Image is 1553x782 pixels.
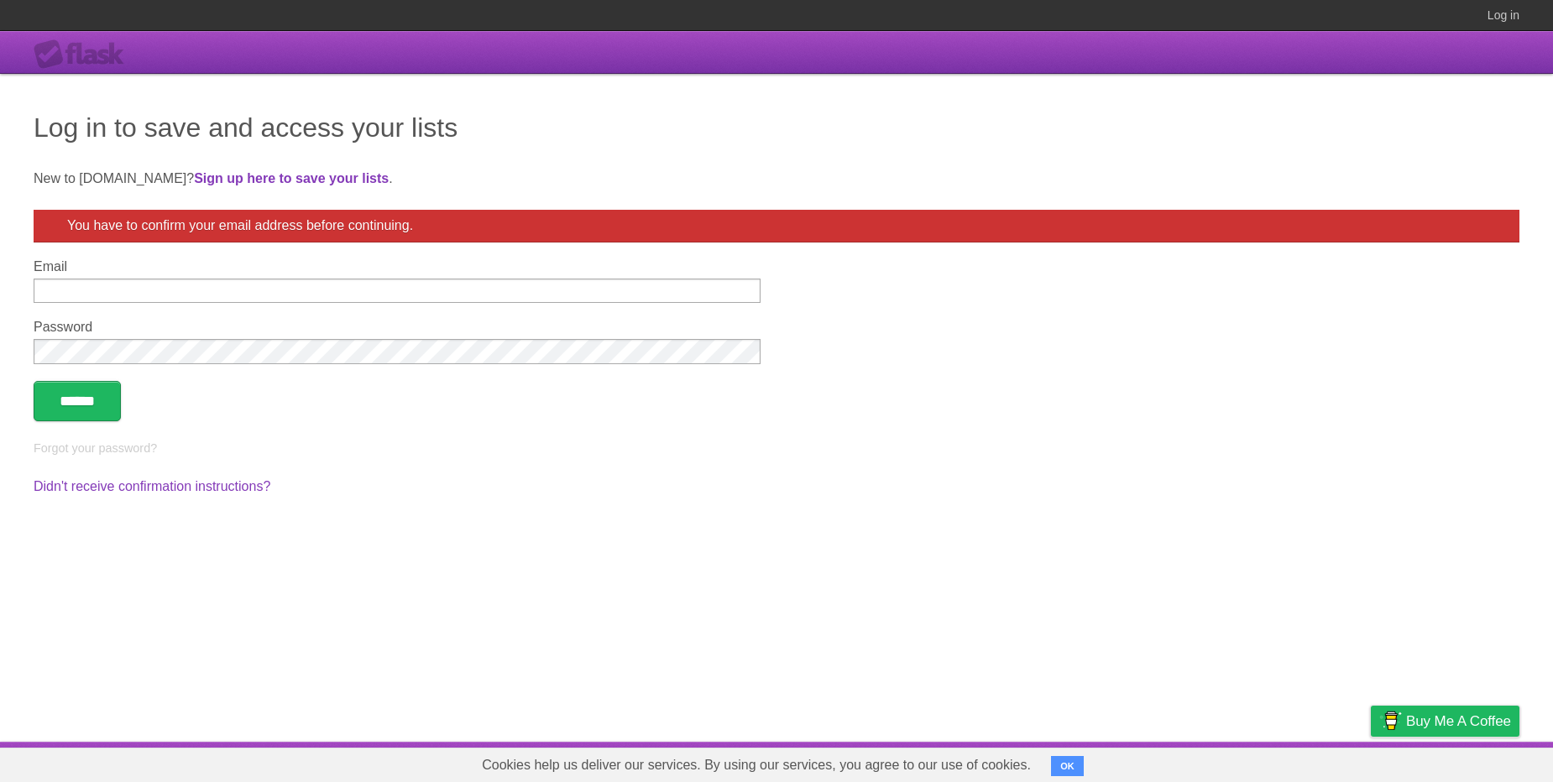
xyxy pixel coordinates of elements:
[34,479,270,493] a: Didn't receive confirmation instructions?
[1203,746,1271,778] a: Developers
[1292,746,1329,778] a: Terms
[34,441,157,455] a: Forgot your password?
[1406,706,1511,736] span: Buy me a coffee
[1379,706,1402,735] img: Buy me a coffee
[34,320,761,335] label: Password
[1349,746,1393,778] a: Privacy
[1148,746,1183,778] a: About
[1051,756,1084,776] button: OK
[34,210,1519,242] div: You have to confirm your email address before continuing.
[34,259,761,274] label: Email
[1371,706,1519,737] a: Buy me a coffee
[34,169,1519,189] p: New to [DOMAIN_NAME]? .
[465,748,1048,782] span: Cookies help us deliver our services. By using our services, you agree to our use of cookies.
[34,107,1519,148] h1: Log in to save and access your lists
[194,171,389,185] a: Sign up here to save your lists
[1414,746,1519,778] a: Suggest a feature
[34,39,134,70] div: Flask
